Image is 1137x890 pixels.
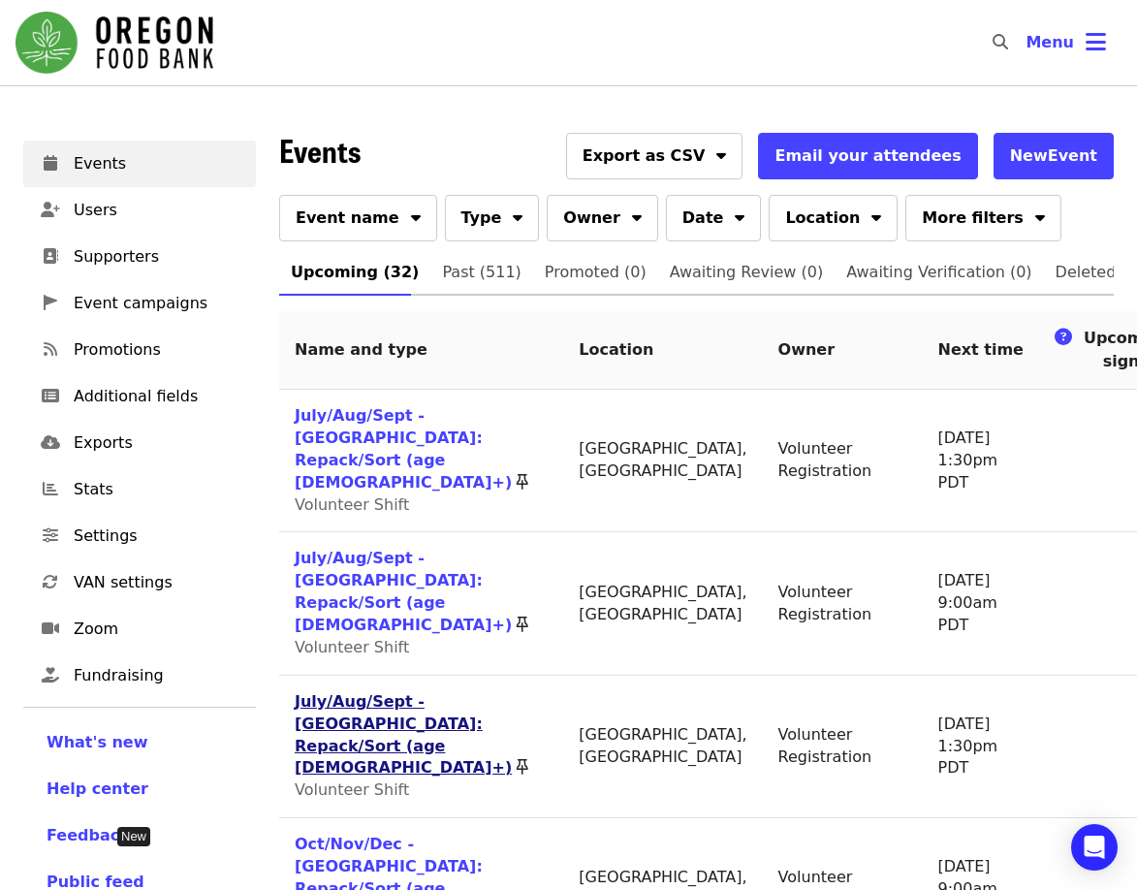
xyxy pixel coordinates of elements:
a: Past (511) [430,249,532,296]
i: sort-down icon [735,206,744,224]
span: VAN settings [74,571,240,594]
i: thumbtack icon [517,616,528,634]
th: Location [563,311,762,390]
span: Location [785,207,860,230]
a: Stats [23,466,256,513]
button: Feedback [47,824,130,847]
a: Additional fields [23,373,256,420]
div: Tooltip anchor [117,827,150,846]
span: Upcoming (32) [291,259,419,286]
i: question-circle icon [1055,327,1072,348]
i: hand-holding-heart icon [42,666,59,684]
div: [GEOGRAPHIC_DATA], [GEOGRAPHIC_DATA] [579,438,746,483]
i: search icon [993,33,1008,51]
button: Owner [547,195,658,241]
span: Supporters [74,245,240,269]
a: Promotions [23,327,256,373]
a: Help center [47,778,233,801]
td: Volunteer Registration [763,532,923,675]
a: Zoom [23,606,256,652]
span: Owner [563,207,620,230]
a: Settings [23,513,256,559]
i: thumbtack icon [517,758,528,777]
a: Supporters [23,234,256,280]
i: thumbtack icon [517,473,528,492]
button: Type [445,195,540,241]
span: Additional fields [74,385,240,408]
td: [DATE] 9:00am PDT [922,532,1038,675]
span: Event name [296,207,399,230]
span: Stats [74,478,240,501]
span: More filters [922,207,1023,230]
a: Events [23,141,256,187]
td: Volunteer Registration [763,676,923,818]
span: What's new [47,733,148,751]
i: cloud-download icon [41,433,60,452]
i: address-book icon [43,247,58,266]
a: Fundraising [23,652,256,699]
span: Past (511) [442,259,521,286]
i: sort-down icon [1035,206,1045,224]
i: sort-down icon [716,143,726,162]
span: Event campaigns [74,292,240,315]
td: Volunteer Registration [763,390,923,532]
span: Help center [47,779,148,798]
a: Exports [23,420,256,466]
button: More filters [905,195,1060,241]
span: Awaiting Review (0) [670,259,824,286]
span: Settings [74,524,240,548]
div: [GEOGRAPHIC_DATA], [GEOGRAPHIC_DATA] [579,724,746,769]
span: Type [461,207,502,230]
a: Event campaigns [23,280,256,327]
i: chart-bar icon [43,480,58,498]
span: Fundraising [74,664,240,687]
i: pennant icon [44,294,57,312]
input: Search [1020,19,1035,66]
i: bars icon [1086,28,1106,56]
a: What's new [47,731,233,754]
i: sort-down icon [632,206,642,224]
button: NewEvent [994,133,1114,179]
button: Toggle account menu [1010,19,1121,66]
i: rss icon [44,340,57,359]
i: sliders-h icon [43,526,58,545]
i: sort-down icon [513,206,522,224]
a: Users [23,187,256,234]
span: Events [74,152,240,175]
button: Date [666,195,762,241]
i: user-plus icon [41,201,60,219]
span: Promoted (0) [545,259,647,286]
a: VAN settings [23,559,256,606]
i: sync icon [43,573,58,591]
span: Awaiting Verification (0) [846,259,1031,286]
span: Volunteer Shift [295,638,409,656]
i: sort-down icon [411,206,421,224]
button: Location [769,195,898,241]
button: Export as CSV [566,133,743,179]
span: Volunteer Shift [295,780,409,799]
a: July/Aug/Sept - [GEOGRAPHIC_DATA]: Repack/Sort (age [DEMOGRAPHIC_DATA]+) [295,692,512,778]
i: sort-down icon [871,206,881,224]
a: Upcoming (32) [279,249,430,296]
span: Zoom [74,618,240,641]
th: Next time [922,311,1038,390]
a: July/Aug/Sept - [GEOGRAPHIC_DATA]: Repack/Sort (age [DEMOGRAPHIC_DATA]+) [295,406,512,492]
a: July/Aug/Sept - [GEOGRAPHIC_DATA]: Repack/Sort (age [DEMOGRAPHIC_DATA]+) [295,549,512,634]
button: Email your attendees [758,133,977,179]
button: Event name [279,195,437,241]
div: [GEOGRAPHIC_DATA], [GEOGRAPHIC_DATA] [579,582,746,626]
td: [DATE] 1:30pm PDT [922,390,1038,532]
span: Promotions [74,338,240,362]
td: [DATE] 1:30pm PDT [922,676,1038,818]
th: Owner [763,311,923,390]
span: Exports [74,431,240,455]
span: Volunteer Shift [295,495,409,514]
i: calendar icon [44,154,57,173]
img: Oregon Food Bank - Home [16,12,213,74]
i: list-alt icon [42,387,59,405]
a: Awaiting Verification (0) [835,249,1043,296]
div: Open Intercom Messenger [1071,824,1118,871]
a: Awaiting Review (0) [658,249,836,296]
a: Promoted (0) [533,249,658,296]
i: video icon [42,620,59,638]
